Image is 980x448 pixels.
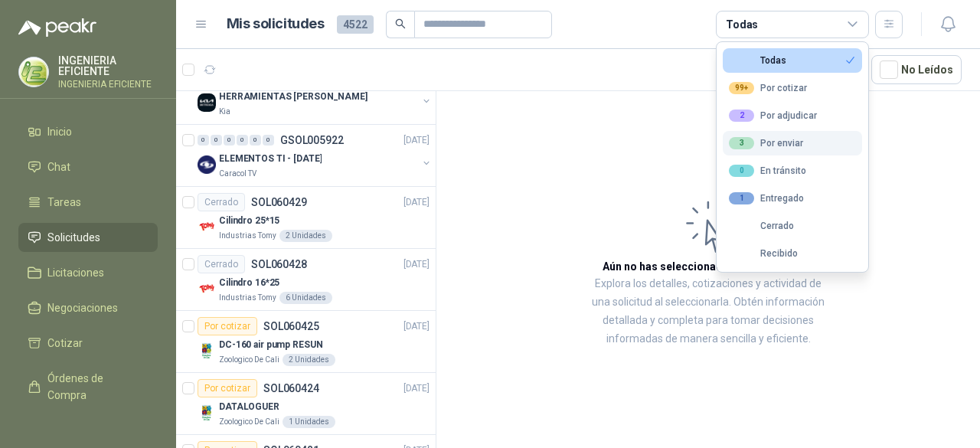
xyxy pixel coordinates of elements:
p: SOL060428 [251,259,307,270]
img: Logo peakr [18,18,96,37]
button: No Leídos [871,55,962,84]
span: Tareas [47,194,81,211]
h3: Aún no has seleccionado niguna solicitud [603,258,814,275]
button: 0En tránsito [723,159,862,183]
div: 1 [729,192,754,204]
div: Por cotizar [729,82,807,94]
p: SOL060425 [263,321,319,332]
div: Entregado [729,192,804,204]
a: Inicio [18,117,158,146]
div: 2 Unidades [279,230,332,242]
div: 1 Unidades [283,416,335,428]
p: DATALOGUER [219,400,279,414]
img: Company Logo [19,57,48,87]
span: search [395,18,406,29]
div: Por adjudicar [729,110,817,122]
a: Por cotizarSOL060425[DATE] Company LogoDC-160 air pump RESUNZoologico De Cali2 Unidades [176,311,436,373]
h1: Mis solicitudes [227,13,325,35]
p: INGENIERIA EFICIENTE [58,80,158,89]
p: SOL060424 [263,383,319,394]
div: 0 [250,135,261,146]
button: Todas [723,48,862,73]
a: Chat [18,152,158,181]
div: Cerrado [198,255,245,273]
img: Company Logo [198,155,216,174]
img: Company Logo [198,217,216,236]
p: [DATE] [403,257,430,272]
div: Por cotizar [198,379,257,397]
p: Explora los detalles, cotizaciones y actividad de una solicitud al seleccionarla. Obtén informaci... [590,275,827,348]
img: Company Logo [198,93,216,112]
div: 2 [729,110,754,122]
img: Company Logo [198,342,216,360]
p: Industrias Tomy [219,230,276,242]
span: 4522 [337,15,374,34]
a: Por cotizarSOL060424[DATE] Company LogoDATALOGUERZoologico De Cali1 Unidades [176,373,436,435]
div: 0 [198,135,209,146]
div: Por cotizar [198,317,257,335]
div: 0 [224,135,235,146]
p: ELEMENTOS TI - [DATE] [219,152,322,166]
p: [DATE] [403,195,430,210]
a: Negociaciones [18,293,158,322]
span: Inicio [47,123,72,140]
div: Cerrado [729,221,794,231]
button: 3Por enviar [723,131,862,155]
button: Cerrado [723,214,862,238]
a: Solicitudes [18,223,158,252]
span: Órdenes de Compra [47,370,143,404]
div: Cerrado [198,193,245,211]
a: Cotizar [18,329,158,358]
div: 6 Unidades [279,292,332,304]
p: [DATE] [403,381,430,396]
div: Recibido [729,248,798,259]
div: Todas [729,55,786,66]
p: Zoologico De Cali [219,416,279,428]
p: [DATE] [403,319,430,334]
span: Cotizar [47,335,83,352]
img: Company Logo [198,404,216,422]
p: Caracol TV [219,168,256,180]
button: Recibido [723,241,862,266]
div: En tránsito [729,165,806,177]
a: CerradoSOL060428[DATE] Company LogoCilindro 16*25Industrias Tomy6 Unidades [176,249,436,311]
div: 99+ [729,82,754,94]
div: 0 [211,135,222,146]
p: GSOL005922 [280,135,344,146]
a: Órdenes de Compra [18,364,158,410]
p: [DATE] [403,133,430,148]
button: 1Entregado [723,186,862,211]
div: Todas [726,16,758,33]
a: Tareas [18,188,158,217]
a: 1 0 0 0 0 0 GSOL005923[DATE] Company LogoHERRAMIENTAS [PERSON_NAME]Kia [198,69,433,118]
p: Zoologico De Cali [219,354,279,366]
span: Chat [47,159,70,175]
p: Kia [219,106,230,118]
button: 2Por adjudicar [723,103,862,128]
button: 99+Por cotizar [723,76,862,100]
span: Solicitudes [47,229,100,246]
div: 2 Unidades [283,354,335,366]
span: Licitaciones [47,264,104,281]
p: HERRAMIENTAS [PERSON_NAME] [219,90,367,104]
a: 0 0 0 0 0 0 GSOL005922[DATE] Company LogoELEMENTOS TI - [DATE]Caracol TV [198,131,433,180]
p: Industrias Tomy [219,292,276,304]
div: 0 [263,135,274,146]
p: Cilindro 25*15 [219,214,279,228]
p: Cilindro 16*25 [219,276,279,290]
p: SOL060429 [251,197,307,208]
div: 3 [729,137,754,149]
div: Por enviar [729,137,803,149]
span: Negociaciones [47,299,118,316]
div: 0 [729,165,754,177]
p: DC-160 air pump RESUN [219,338,322,352]
img: Company Logo [198,280,216,298]
a: CerradoSOL060429[DATE] Company LogoCilindro 25*15Industrias Tomy2 Unidades [176,187,436,249]
p: INGENIERIA EFICIENTE [58,55,158,77]
div: 0 [237,135,248,146]
a: Licitaciones [18,258,158,287]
